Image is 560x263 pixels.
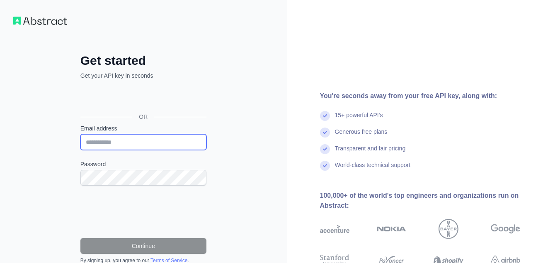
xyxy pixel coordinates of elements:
[335,161,411,177] div: World-class technical support
[76,89,209,107] iframe: Sign in with Google Button
[80,71,206,80] p: Get your API key in seconds
[320,111,330,121] img: check mark
[439,219,458,239] img: bayer
[132,113,154,121] span: OR
[80,53,206,68] h2: Get started
[80,238,206,254] button: Continue
[335,144,406,161] div: Transparent and fair pricing
[377,219,406,239] img: nokia
[320,219,349,239] img: accenture
[320,161,330,171] img: check mark
[320,128,330,138] img: check mark
[320,144,330,154] img: check mark
[320,191,547,211] div: 100,000+ of the world's top engineers and organizations run on Abstract:
[335,128,388,144] div: Generous free plans
[320,91,547,101] div: You're seconds away from your free API key, along with:
[335,111,383,128] div: 15+ powerful API's
[491,219,520,239] img: google
[80,196,206,228] iframe: reCAPTCHA
[80,124,206,133] label: Email address
[80,160,206,168] label: Password
[13,17,67,25] img: Workflow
